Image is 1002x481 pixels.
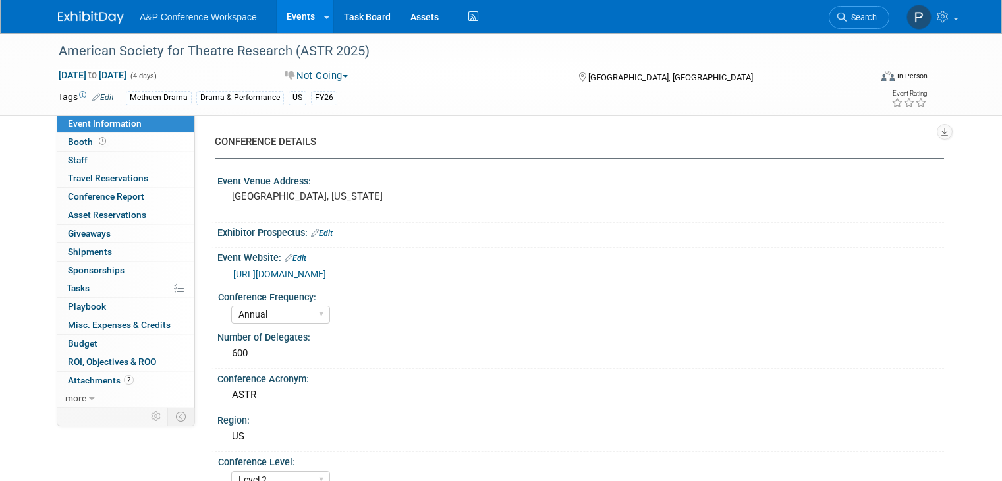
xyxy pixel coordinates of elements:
td: Personalize Event Tab Strip [145,408,168,425]
div: ASTR [227,385,934,405]
span: A&P Conference Workspace [140,12,257,22]
div: 600 [227,343,934,364]
span: Travel Reservations [68,173,148,183]
div: Exhibitor Prospectus: [217,223,944,240]
a: Edit [92,93,114,102]
a: Travel Reservations [57,169,194,187]
pre: [GEOGRAPHIC_DATA], [US_STATE] [232,190,506,202]
td: Tags [58,90,114,105]
span: Playbook [68,301,106,312]
span: to [86,70,99,80]
img: Format-Inperson.png [881,71,895,81]
a: Giveaways [57,225,194,242]
span: ROI, Objectives & ROO [68,356,156,367]
a: Edit [311,229,333,238]
div: US [227,426,934,447]
div: Event Rating [891,90,927,97]
div: Conference Frequency: [218,287,938,304]
a: Booth [57,133,194,151]
span: [DATE] [DATE] [58,69,127,81]
a: ROI, Objectives & ROO [57,353,194,371]
span: [GEOGRAPHIC_DATA], [GEOGRAPHIC_DATA] [588,72,753,82]
a: Conference Report [57,188,194,206]
a: Event Information [57,115,194,132]
div: Event Website: [217,248,944,265]
span: more [65,393,86,403]
a: Tasks [57,279,194,297]
span: Booth [68,136,109,147]
span: Conference Report [68,191,144,202]
a: Budget [57,335,194,353]
span: Asset Reservations [68,210,146,220]
span: Tasks [67,283,90,293]
div: American Society for Theatre Research (ASTR 2025) [54,40,854,63]
a: more [57,389,194,407]
span: Booth not reserved yet [96,136,109,146]
div: Methuen Drama [126,91,192,105]
a: Playbook [57,298,194,316]
a: Staff [57,152,194,169]
a: Shipments [57,243,194,261]
a: Edit [285,254,306,263]
a: Asset Reservations [57,206,194,224]
span: Attachments [68,375,134,385]
button: Not Going [281,69,353,83]
span: Shipments [68,246,112,257]
a: [URL][DOMAIN_NAME] [233,269,326,279]
a: Attachments2 [57,372,194,389]
div: FY26 [311,91,337,105]
div: Conference Acronym: [217,369,944,385]
span: Staff [68,155,88,165]
div: In-Person [897,71,928,81]
a: Sponsorships [57,262,194,279]
img: Paige Papandrea [906,5,932,30]
span: Sponsorships [68,265,125,275]
a: Search [829,6,889,29]
span: Search [847,13,877,22]
div: Event Venue Address: [217,171,944,188]
div: Drama & Performance [196,91,284,105]
span: (4 days) [129,72,157,80]
span: Event Information [68,118,142,128]
div: Number of Delegates: [217,327,944,344]
div: US [289,91,306,105]
div: CONFERENCE DETAILS [215,135,934,149]
span: Budget [68,338,97,349]
div: Event Format [799,69,928,88]
a: Misc. Expenses & Credits [57,316,194,334]
span: 2 [124,375,134,385]
div: Region: [217,410,944,427]
span: Giveaways [68,228,111,239]
span: Misc. Expenses & Credits [68,320,171,330]
td: Toggle Event Tabs [168,408,195,425]
img: ExhibitDay [58,11,124,24]
div: Conference Level: [218,452,938,468]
